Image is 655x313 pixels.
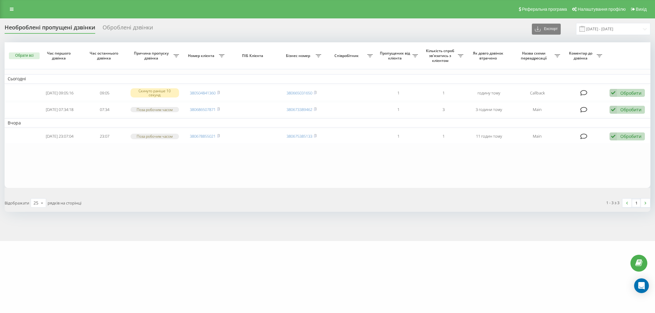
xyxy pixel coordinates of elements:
[131,107,179,112] div: Поза робочим часом
[82,102,127,117] td: 07:34
[532,24,561,35] button: Експорт
[287,90,312,96] a: 380665031650
[282,53,316,58] span: Бізнес номер
[376,85,421,101] td: 1
[620,133,641,139] div: Обробити
[636,7,647,12] span: Вихід
[620,107,641,113] div: Обробити
[131,134,179,139] div: Поза робочим часом
[376,129,421,144] td: 1
[190,133,216,139] a: 380678855021
[606,200,619,206] div: 1 - 3 з 3
[512,129,563,144] td: Main
[185,53,219,58] span: Номер клієнта
[5,200,29,206] span: Відображати
[48,200,81,206] span: рядків на сторінці
[466,102,512,117] td: 3 години тому
[42,51,77,60] span: Час першого дзвінка
[5,24,95,34] div: Необроблені пропущені дзвінки
[37,129,82,144] td: [DATE] 23:07:04
[379,51,412,60] span: Пропущених від клієнта
[131,51,174,60] span: Причина пропуску дзвінка
[233,53,274,58] span: ПІБ Клієнта
[466,85,512,101] td: годину тому
[82,129,127,144] td: 23:07
[634,278,649,293] div: Open Intercom Messenger
[33,200,38,206] div: 25
[566,51,597,60] span: Коментар до дзвінка
[190,107,216,112] a: 380686507871
[424,48,458,63] span: Кількість спроб зв'язатись з клієнтом
[5,118,650,128] td: Вчора
[190,90,216,96] a: 380504841360
[421,129,466,144] td: 1
[632,199,641,207] a: 1
[87,51,122,60] span: Час останнього дзвінка
[421,102,466,117] td: 3
[578,7,626,12] span: Налаштування профілю
[287,107,312,112] a: 380673389462
[287,133,312,139] a: 380675385133
[515,51,555,60] span: Назва схеми переадресації
[9,52,40,59] button: Обрати всі
[103,24,153,34] div: Оброблені дзвінки
[5,74,650,83] td: Сьогодні
[82,85,127,101] td: 09:05
[327,53,367,58] span: Співробітник
[131,88,179,97] div: Скинуто раніше 10 секунд
[421,85,466,101] td: 1
[512,102,563,117] td: Main
[466,129,512,144] td: 11 годин тому
[37,85,82,101] td: [DATE] 09:05:16
[37,102,82,117] td: [DATE] 07:34:18
[471,51,506,60] span: Як довго дзвінок втрачено
[376,102,421,117] td: 1
[620,90,641,96] div: Обробити
[512,85,563,101] td: Callback
[522,7,567,12] span: Реферальна програма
